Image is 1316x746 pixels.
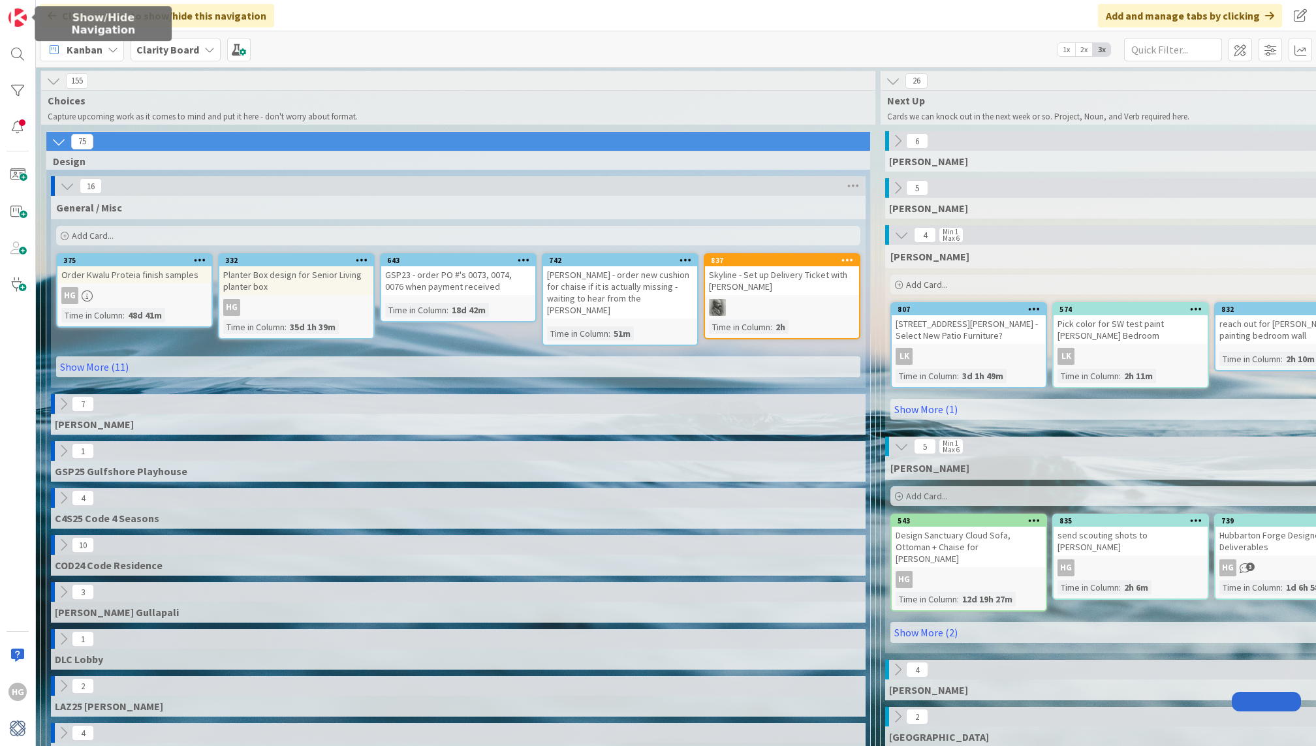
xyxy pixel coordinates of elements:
span: Lisa K. [890,250,969,263]
div: LK [896,348,913,365]
div: Time in Column [896,592,957,606]
div: send scouting shots to [PERSON_NAME] [1054,527,1208,555]
span: Philip [889,683,968,696]
div: 332 [219,255,373,266]
span: 2 [72,678,94,694]
div: 643 [387,256,535,265]
span: Design [53,155,854,168]
div: 574 [1054,303,1208,315]
div: 2h 11m [1121,369,1156,383]
div: [PERSON_NAME] - order new cushion for chaise if it is actually missing - waiting to hear from the... [543,266,697,319]
div: HG [1054,559,1208,576]
div: 574Pick color for SW test paint [PERSON_NAME] Bedroom [1054,303,1208,344]
div: Time in Column [547,326,608,341]
span: 4 [72,490,94,506]
div: 835send scouting shots to [PERSON_NAME] [1054,515,1208,555]
div: 835 [1054,515,1208,527]
div: 742 [549,256,697,265]
div: Order Kwalu Proteia finish samples [57,266,211,283]
span: General / Misc [56,201,122,214]
div: 12d 19h 27m [959,592,1016,606]
span: 155 [66,73,88,89]
div: LK [1054,348,1208,365]
div: Time in Column [709,320,770,334]
div: Min 1 [943,228,958,235]
span: 3x [1093,43,1110,56]
span: Add Card... [906,279,948,290]
div: Click our logo to show/hide this navigation [40,4,274,27]
div: 332Planter Box design for Senior Living planter box [219,255,373,295]
span: 3 [1246,563,1255,571]
img: PA [709,299,726,316]
div: 51m [610,326,634,341]
div: 543 [898,516,1046,525]
span: : [1281,352,1283,366]
div: Min 1 [943,440,958,446]
div: HG [1219,559,1236,576]
div: 18d 42m [448,303,489,317]
div: HG [219,299,373,316]
div: Time in Column [896,369,957,383]
span: Devon [889,730,989,743]
div: 543 [892,515,1046,527]
span: GULLA Gullapali [55,606,179,619]
input: Quick Filter... [1124,38,1222,61]
span: Add Card... [72,230,114,241]
div: 643 [381,255,535,266]
div: 807 [892,303,1046,315]
div: 807[STREET_ADDRESS][PERSON_NAME] - Select New Patio Furniture? [892,303,1046,344]
span: C4S25 Code 4 Seasons [55,512,159,525]
div: 375 [63,256,211,265]
div: 2h [772,320,789,334]
span: : [123,308,125,322]
div: 837 [705,255,859,266]
div: Skyline - Set up Delivery Ticket with [PERSON_NAME] [705,266,859,295]
p: Capture upcoming work as it comes to mind and put it here - don't worry about format. [48,112,849,122]
span: 75 [71,134,93,149]
span: 5 [914,439,936,454]
span: : [1119,580,1121,595]
span: 2x [1075,43,1093,56]
div: Design Sanctuary Cloud Sofa, Ottoman + Chaise for [PERSON_NAME] [892,527,1046,567]
div: Time in Column [385,303,446,317]
span: Gina [889,155,968,168]
div: 574 [1059,305,1208,314]
span: Hannah [890,461,969,474]
div: LK [892,348,1046,365]
span: Kanban [67,42,102,57]
a: Show More (11) [56,356,860,377]
div: 332 [225,256,373,265]
span: 1x [1057,43,1075,56]
div: Pick color for SW test paint [PERSON_NAME] Bedroom [1054,315,1208,344]
div: 835 [1059,516,1208,525]
div: Time in Column [1057,580,1119,595]
span: : [1119,369,1121,383]
span: : [770,320,772,334]
span: MCMIL McMillon [55,418,134,431]
div: 742 [543,255,697,266]
span: : [446,303,448,317]
span: 3 [72,584,94,600]
div: 35d 1h 39m [287,320,339,334]
img: Visit kanbanzone.com [8,8,27,27]
span: 26 [905,73,928,89]
div: HG [1057,559,1074,576]
span: Choices [48,94,859,107]
div: 837 [711,256,859,265]
div: 375Order Kwalu Proteia finish samples [57,255,211,283]
div: HG [223,299,240,316]
div: Time in Column [1219,580,1281,595]
div: Max 6 [943,446,960,453]
span: DLC Lobby [55,653,103,666]
span: : [1281,580,1283,595]
span: 16 [80,178,102,194]
div: Time in Column [1219,352,1281,366]
div: HG [57,287,211,304]
span: 10 [72,537,94,553]
div: 3d 1h 49m [959,369,1007,383]
span: : [957,369,959,383]
div: LK [1057,348,1074,365]
span: 4 [72,725,94,741]
div: Max 6 [943,235,960,241]
div: HG [61,287,78,304]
